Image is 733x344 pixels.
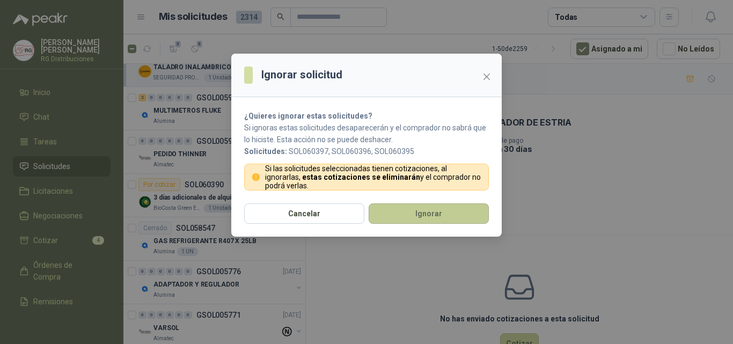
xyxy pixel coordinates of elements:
button: Cancelar [244,203,364,224]
h3: Ignorar solicitud [261,67,342,83]
span: close [482,72,491,81]
strong: estas cotizaciones se eliminarán [302,173,420,181]
p: Si ignoras estas solicitudes desaparecerán y el comprador no sabrá que lo hiciste. Esta acción no... [244,122,489,145]
b: Solicitudes: [244,147,287,156]
p: Si las solicitudes seleccionadas tienen cotizaciones, al ignorarlas, y el comprador no podrá verlas. [265,164,482,190]
button: Close [478,68,495,85]
button: Ignorar [369,203,489,224]
p: SOL060397, SOL060396, SOL060395 [244,145,489,157]
strong: ¿Quieres ignorar estas solicitudes? [244,112,372,120]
